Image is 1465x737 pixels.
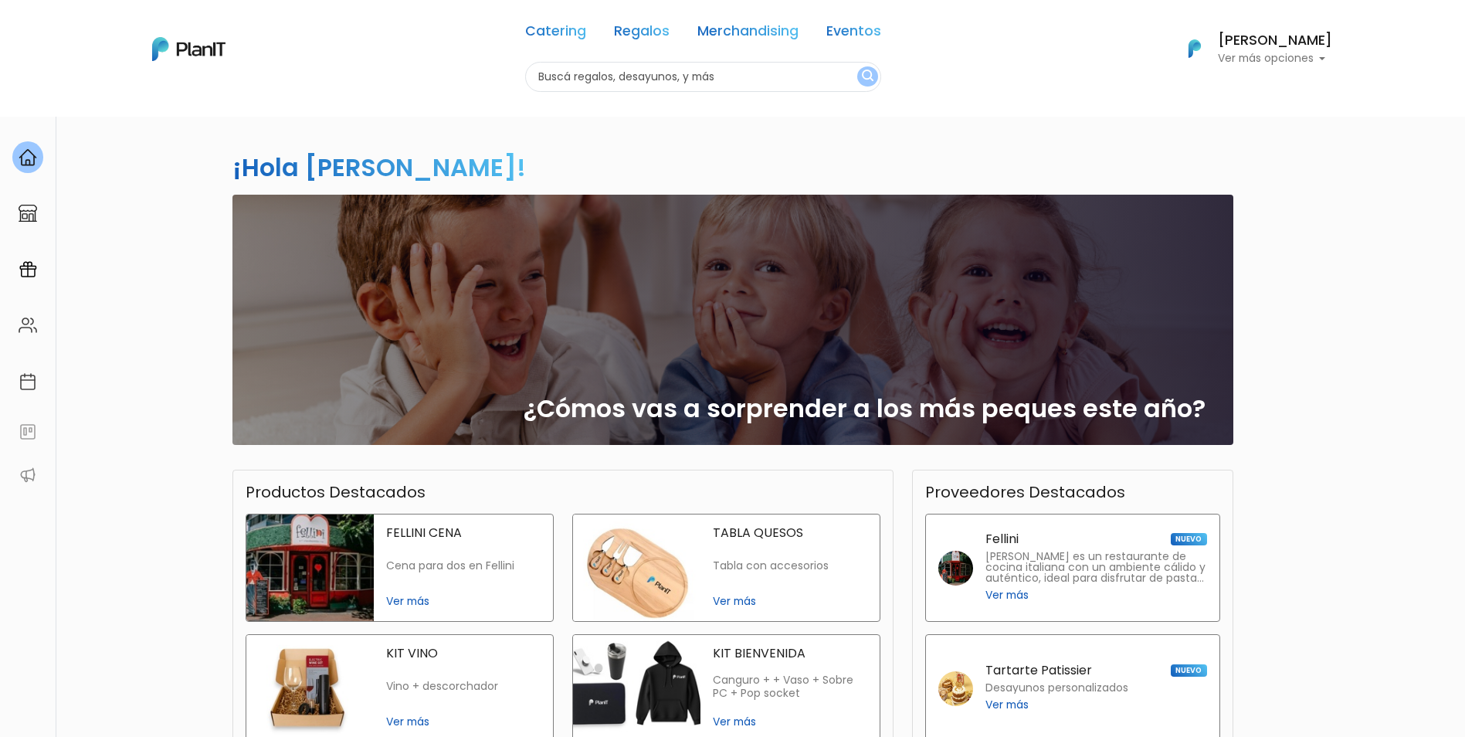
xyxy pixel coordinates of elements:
a: Regalos [614,25,670,43]
p: Canguro + + Vaso + Sobre PC + Pop socket [713,674,867,701]
p: TABLA QUESOS [713,527,867,539]
p: FELLINI CENA [386,527,541,539]
p: Vino + descorchador [386,680,541,693]
h2: ¡Hola [PERSON_NAME]! [232,150,526,185]
img: home-e721727adea9d79c4d83392d1f703f7f8bce08238fde08b1acbfd93340b81755.svg [19,148,37,167]
img: people-662611757002400ad9ed0e3c099ab2801c6687ba6c219adb57efc949bc21e19d.svg [19,316,37,335]
p: KIT VINO [386,647,541,660]
img: campaigns-02234683943229c281be62815700db0a1741e53638e28bf9629b52c665b00959.svg [19,260,37,279]
span: Ver más [713,593,867,610]
img: partners-52edf745621dab592f3b2c58e3bca9d71375a7ef29c3b500c9f145b62cc070d4.svg [19,466,37,484]
p: Ver más opciones [1218,53,1332,64]
input: Buscá regalos, desayunos, y más [525,62,881,92]
h2: ¿Cómos vas a sorprender a los más peques este año? [524,394,1206,423]
img: calendar-87d922413cdce8b2cf7b7f5f62616a5cf9e4887200fb71536465627b3292af00.svg [19,372,37,391]
p: Tartarte Patissier [985,664,1092,677]
p: Fellini [985,533,1019,545]
a: fellini cena FELLINI CENA Cena para dos en Fellini Ver más [246,514,554,622]
a: tabla quesos TABLA QUESOS Tabla con accesorios Ver más [572,514,880,622]
span: Ver más [985,587,1029,603]
img: marketplace-4ceaa7011d94191e9ded77b95e3339b90024bf715f7c57f8cf31f2d8c509eaba.svg [19,204,37,222]
p: [PERSON_NAME] es un restaurante de cocina italiana con un ambiente cálido y auténtico, ideal para... [985,552,1207,584]
h6: [PERSON_NAME] [1218,34,1332,48]
p: Desayunos personalizados [985,683,1128,694]
span: Ver más [386,714,541,730]
p: Cena para dos en Fellini [386,559,541,572]
img: fellini [938,551,973,586]
span: Ver más [985,697,1029,713]
span: NUEVO [1171,533,1206,545]
a: Fellini NUEVO [PERSON_NAME] es un restaurante de cocina italiana con un ambiente cálido y auténti... [925,514,1220,622]
img: tabla quesos [573,515,700,621]
img: feedback-78b5a0c8f98aac82b08bfc38622c3050aee476f2c9584af64705fc4e61158814.svg [19,423,37,441]
p: Tabla con accesorios [713,559,867,572]
a: Catering [525,25,586,43]
p: KIT BIENVENIDA [713,647,867,660]
h3: Proveedores Destacados [925,483,1125,501]
span: Ver más [386,593,541,610]
img: PlanIt Logo [152,37,226,61]
img: tartarte patissier [938,671,973,706]
h3: Productos Destacados [246,483,426,501]
button: PlanIt Logo [PERSON_NAME] Ver más opciones [1168,29,1332,69]
img: PlanIt Logo [1178,32,1212,66]
span: Ver más [713,714,867,730]
span: NUEVO [1171,664,1206,677]
img: fellini cena [246,515,374,621]
a: Merchandising [697,25,799,43]
img: search_button-432b6d5273f82d61273b3651a40e1bd1b912527efae98b1b7a1b2c0702e16a8d.svg [862,70,873,84]
a: Eventos [826,25,881,43]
